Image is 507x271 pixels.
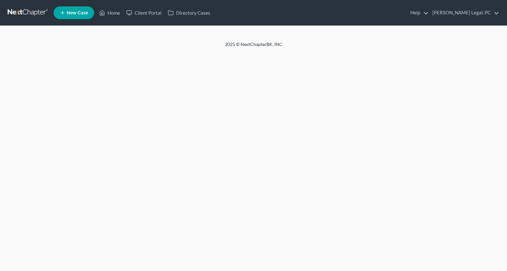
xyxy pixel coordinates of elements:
a: Help [407,7,429,19]
a: Client Portal [123,7,165,19]
a: Home [96,7,123,19]
new-legal-case-button: New Case [54,6,94,19]
a: [PERSON_NAME] Legal, PC [429,7,499,19]
div: 2025 © NextChapterBK, INC [72,41,436,53]
a: Directory Cases [165,7,213,19]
